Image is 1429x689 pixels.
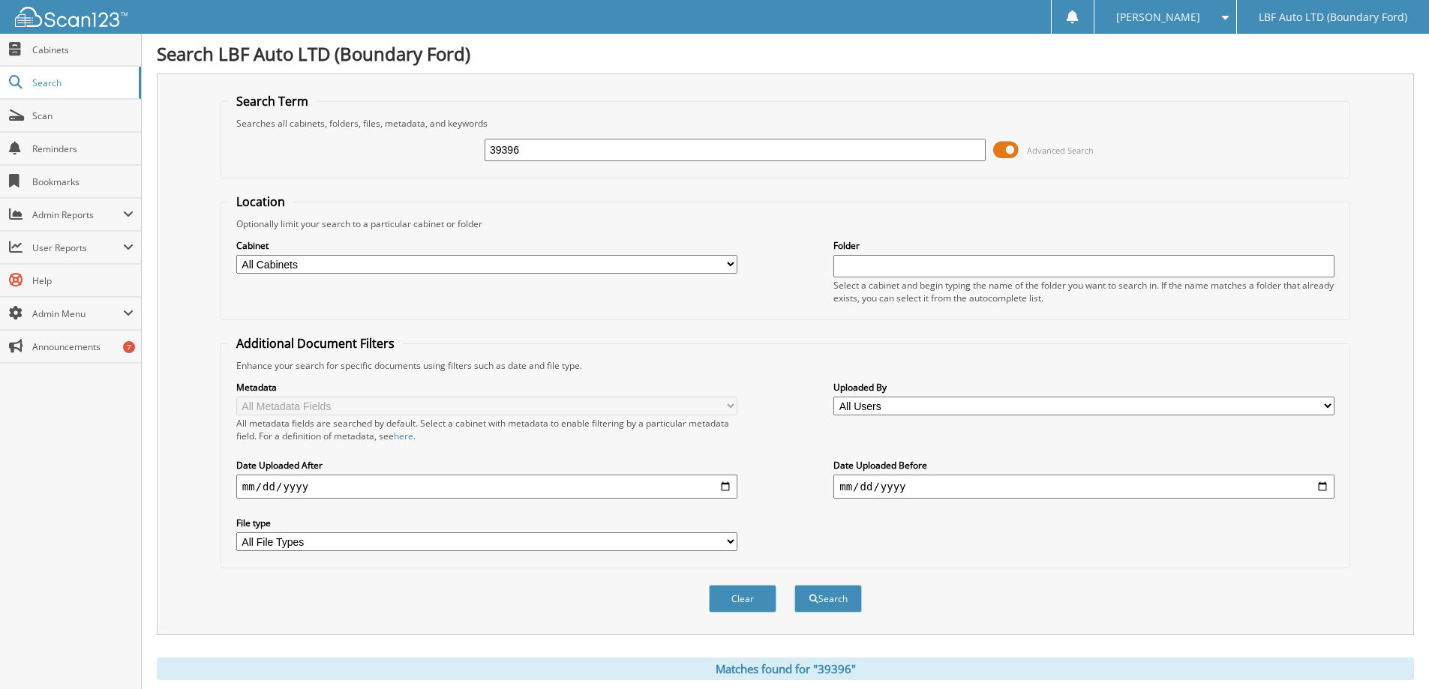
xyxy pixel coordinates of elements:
[32,307,123,320] span: Admin Menu
[32,142,134,155] span: Reminders
[394,430,413,442] a: here
[229,193,293,210] legend: Location
[32,109,134,122] span: Scan
[236,381,737,394] label: Metadata
[833,459,1334,472] label: Date Uploaded Before
[229,359,1342,372] div: Enhance your search for specific documents using filters such as date and file type.
[709,585,776,613] button: Clear
[32,76,131,89] span: Search
[32,175,134,188] span: Bookmarks
[833,239,1334,252] label: Folder
[833,381,1334,394] label: Uploaded By
[794,585,862,613] button: Search
[32,274,134,287] span: Help
[1027,145,1094,156] span: Advanced Search
[236,517,737,529] label: File type
[123,341,135,353] div: 7
[236,239,737,252] label: Cabinet
[236,459,737,472] label: Date Uploaded After
[1259,13,1407,22] span: LBF Auto LTD (Boundary Ford)
[15,7,128,27] img: scan123-logo-white.svg
[833,475,1334,499] input: end
[1116,13,1200,22] span: [PERSON_NAME]
[157,658,1414,680] div: Matches found for "39396"
[833,279,1334,304] div: Select a cabinet and begin typing the name of the folder you want to search in. If the name match...
[229,335,402,352] legend: Additional Document Filters
[236,475,737,499] input: start
[157,41,1414,66] h1: Search LBF Auto LTD (Boundary Ford)
[236,417,737,442] div: All metadata fields are searched by default. Select a cabinet with metadata to enable filtering b...
[32,340,134,353] span: Announcements
[229,117,1342,130] div: Searches all cabinets, folders, files, metadata, and keywords
[229,93,316,109] legend: Search Term
[32,241,123,254] span: User Reports
[32,208,123,221] span: Admin Reports
[32,43,134,56] span: Cabinets
[229,217,1342,230] div: Optionally limit your search to a particular cabinet or folder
